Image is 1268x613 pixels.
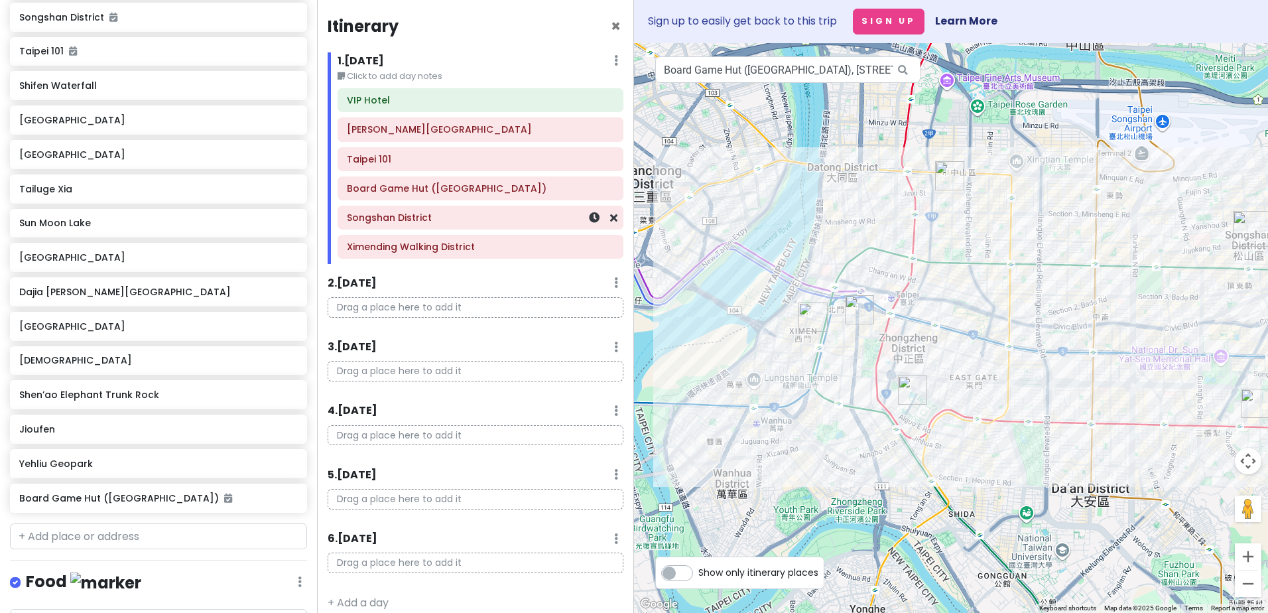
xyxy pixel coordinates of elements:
[1235,543,1261,570] button: Zoom in
[19,149,297,161] h6: [GEOGRAPHIC_DATA]
[1235,448,1261,474] button: Map camera controls
[611,15,621,37] span: Close itinerary
[347,241,614,253] h6: Ximending Walking District
[328,489,623,510] p: Drag a place here to add it
[1104,604,1176,612] span: Map data ©2025 Google
[347,94,614,106] h6: VIP Hotel
[589,210,600,226] a: Set a time
[328,595,389,610] a: + Add a day
[328,277,377,291] h6: 2 . [DATE]
[328,297,623,318] p: Drag a place here to add it
[19,492,297,504] h6: Board Game Hut ([GEOGRAPHIC_DATA])
[347,153,614,165] h6: Taipei 101
[224,494,232,503] i: Added to itinerary
[10,523,307,550] input: + Add place or address
[19,389,297,401] h6: Shen’ao Elephant Trunk Rock
[1235,496,1261,522] button: Drag Pegman onto the map to open Street View
[19,423,297,435] h6: Jioufen
[70,573,141,593] img: marker
[610,210,617,226] a: Remove from day
[109,13,117,22] i: Added to itinerary
[19,251,297,263] h6: [GEOGRAPHIC_DATA]
[328,404,377,418] h6: 4 . [DATE]
[328,340,377,354] h6: 3 . [DATE]
[845,295,874,324] div: Board Game Hut (Taipei Branch)
[19,80,297,92] h6: Shifen Waterfall
[611,19,621,34] button: Close
[935,13,997,29] a: Learn More
[69,46,77,56] i: Added to itinerary
[26,571,141,593] h4: Food
[19,114,297,126] h6: [GEOGRAPHIC_DATA]
[328,468,377,482] h6: 5 . [DATE]
[347,182,614,194] h6: Board Game Hut (Taipei Branch)
[935,161,964,190] div: VIP Hotel
[637,596,681,613] img: Google
[19,45,297,57] h6: Taipei 101
[853,9,924,34] button: Sign Up
[19,354,297,366] h6: [DEMOGRAPHIC_DATA]
[19,320,297,332] h6: [GEOGRAPHIC_DATA]
[655,56,920,83] input: Search a place
[1184,604,1203,612] a: Terms (opens in new tab)
[1211,604,1264,612] a: Report a map error
[347,212,614,224] h6: Songshan District
[328,532,377,546] h6: 6 . [DATE]
[19,183,297,195] h6: Tailuge Xia
[338,54,384,68] h6: 1 . [DATE]
[637,596,681,613] a: Open this area in Google Maps (opens a new window)
[347,123,614,135] h6: Chiang Kai-shek Memorial Hall
[1039,604,1096,613] button: Keyboard shortcuts
[328,425,623,446] p: Drag a place here to add it
[19,217,297,229] h6: Sun Moon Lake
[338,70,623,83] small: Click to add day notes
[19,11,297,23] h6: Songshan District
[19,286,297,298] h6: Dajia [PERSON_NAME][GEOGRAPHIC_DATA]
[328,16,399,36] h4: Itinerary
[1235,571,1261,597] button: Zoom out
[328,361,623,381] p: Drag a place here to add it
[898,375,927,405] div: Chiang Kai-shek Memorial Hall
[328,553,623,573] p: Drag a place here to add it
[798,303,828,332] div: Ximending Walking District
[698,565,818,580] span: Show only itinerary places
[19,458,297,470] h6: Yehliu Geopark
